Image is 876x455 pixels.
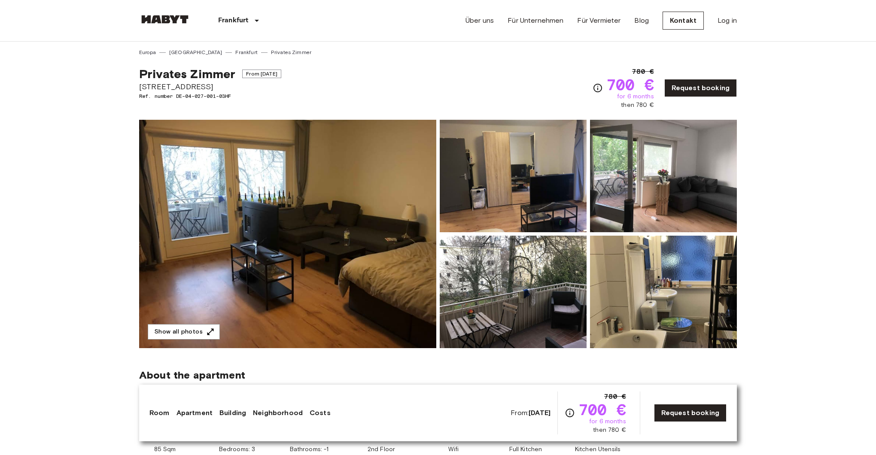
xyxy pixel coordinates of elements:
span: 780 € [604,391,626,402]
span: 85 Sqm [154,445,176,454]
button: Show all photos [148,324,220,340]
a: Über uns [465,15,494,26]
span: then 780 € [621,101,654,109]
span: Bathrooms: -1 [290,445,329,454]
a: Für Unternehmen [508,15,563,26]
a: Log in [718,15,737,26]
svg: Check cost overview for full price breakdown. Please note that discounts apply to new joiners onl... [593,83,603,93]
a: Blog [634,15,649,26]
a: Room [149,408,170,418]
span: Ref. number DE-04-027-001-03HF [139,92,281,100]
span: 700 € [578,402,626,417]
span: then 780 € [593,426,626,434]
span: 2nd Floor [368,445,395,454]
a: Europa [139,49,156,56]
svg: Check cost overview for full price breakdown. Please note that discounts apply to new joiners onl... [565,408,575,418]
b: [DATE] [529,409,551,417]
img: Picture of unit DE-04-027-001-03HF [590,236,737,348]
a: Request booking [664,79,737,97]
a: Frankfurt [235,49,257,56]
a: Für Vermieter [577,15,620,26]
span: [STREET_ADDRESS] [139,81,281,92]
span: Privates Zimmer [139,67,235,81]
a: Kontakt [663,12,704,30]
a: Privates Zimmer [271,49,311,56]
a: Request booking [654,404,727,422]
span: Full Kitchen [509,445,542,454]
a: Neighborhood [253,408,303,418]
img: Marketing picture of unit DE-04-027-001-03HF [139,120,436,348]
span: 780 € [632,67,654,77]
img: Picture of unit DE-04-027-001-03HF [440,120,587,232]
span: From [DATE] [242,70,281,78]
img: Picture of unit DE-04-027-001-03HF [590,120,737,232]
span: for 6 months [589,417,626,426]
span: From: [511,408,551,418]
span: Bedrooms: 3 [219,445,255,454]
span: Kitchen Utensils [575,445,620,454]
span: About the apartment [139,369,245,382]
span: Wifi [448,445,459,454]
span: 700 € [606,77,654,92]
a: Costs [310,408,331,418]
span: for 6 months [617,92,654,101]
a: Building [219,408,246,418]
img: Picture of unit DE-04-027-001-03HF [440,236,587,348]
img: Habyt [139,15,191,24]
a: [GEOGRAPHIC_DATA] [169,49,222,56]
p: Frankfurt [218,15,248,26]
a: Apartment [176,408,213,418]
